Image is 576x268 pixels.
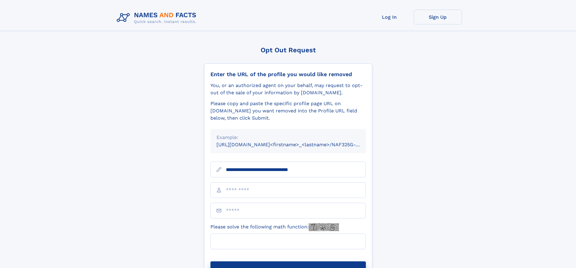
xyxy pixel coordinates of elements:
div: Please copy and paste the specific profile page URL on [DOMAIN_NAME] you want removed into the Pr... [210,100,366,122]
a: Sign Up [414,10,462,24]
div: Enter the URL of the profile you would like removed [210,71,366,78]
div: Example: [216,134,360,141]
img: Logo Names and Facts [114,10,201,26]
a: Log In [365,10,414,24]
label: Please solve the following math function: [210,223,339,231]
small: [URL][DOMAIN_NAME]<firstname>_<lastname>/NAF325G-xxxxxxxx [216,142,377,147]
div: Opt Out Request [204,46,372,54]
div: You, or an authorized agent on your behalf, may request to opt-out of the sale of your informatio... [210,82,366,96]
